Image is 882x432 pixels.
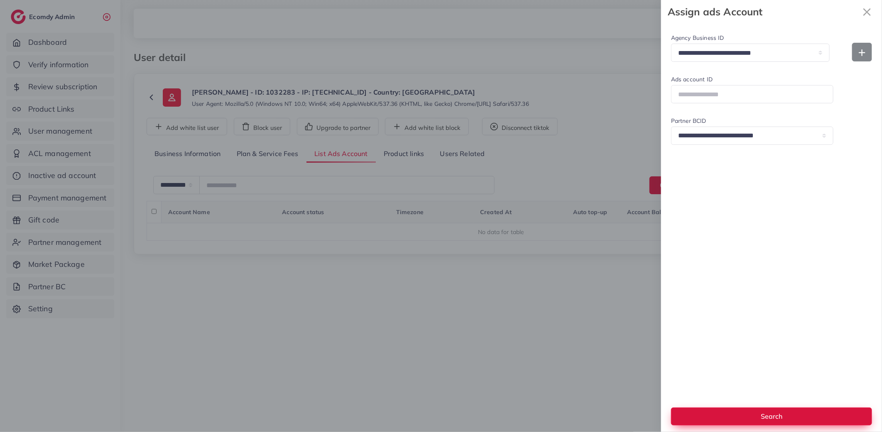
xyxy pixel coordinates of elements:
label: Ads account ID [671,75,833,83]
span: Search [761,412,782,420]
strong: Assign ads Account [668,5,859,19]
img: Add new [859,49,865,56]
label: Agency Business ID [671,34,830,42]
button: Close [859,3,875,20]
svg: x [859,4,875,20]
button: Search [671,408,872,425]
label: Partner BCID [671,117,833,125]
